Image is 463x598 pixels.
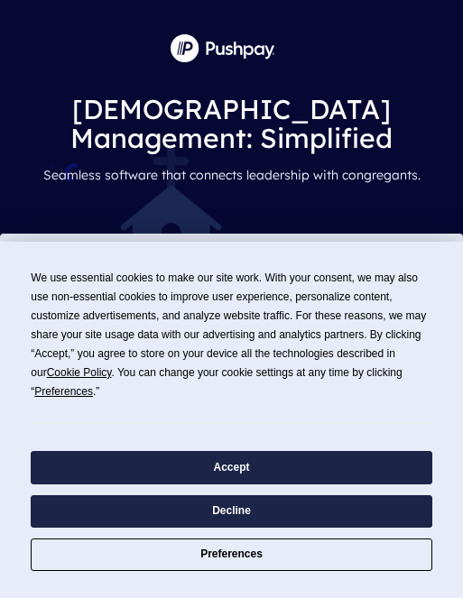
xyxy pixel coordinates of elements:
p: Seamless software that connects leadership with congregants. [14,159,449,219]
button: Preferences [31,538,431,571]
span: Preferences [34,385,93,398]
div: We use essential cookies to make our site work. With your consent, we may also use non-essential ... [31,269,431,401]
h1: [DEMOGRAPHIC_DATA] Management: Simplified [14,93,449,154]
button: Decline [31,495,431,528]
button: Accept [31,451,431,483]
span: Cookie Policy [47,366,112,379]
